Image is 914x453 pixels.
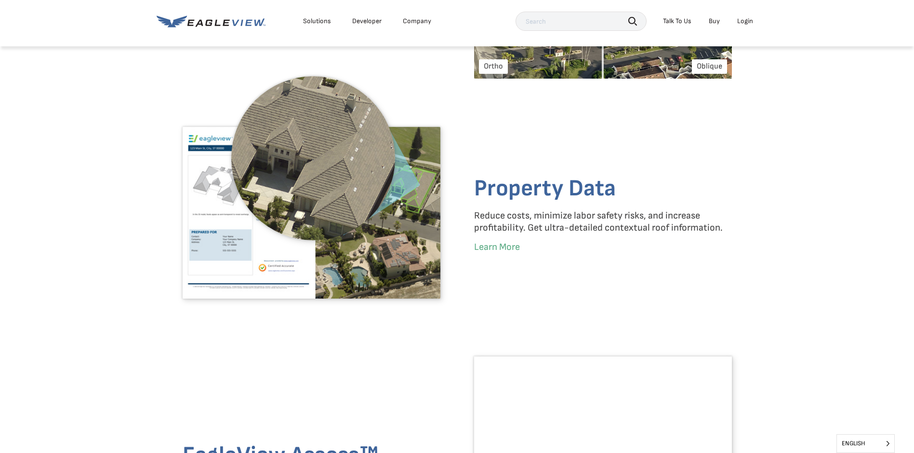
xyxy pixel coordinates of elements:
a: Developer [352,17,382,26]
a: Learn More [474,241,520,253]
div: Oblique [692,59,727,74]
input: Search [516,12,647,31]
div: Company [403,17,431,26]
p: Reduce costs, minimize labor safety risks, and increase profitability. Get ultra-detailed context... [474,210,732,234]
h3: Property Data [474,175,732,203]
div: Talk To Us [663,17,691,26]
span: English [837,435,894,453]
div: Solutions [303,17,331,26]
div: Login [737,17,753,26]
aside: Language selected: English [836,434,895,453]
a: Buy [709,17,720,26]
div: Ortho [479,59,508,74]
